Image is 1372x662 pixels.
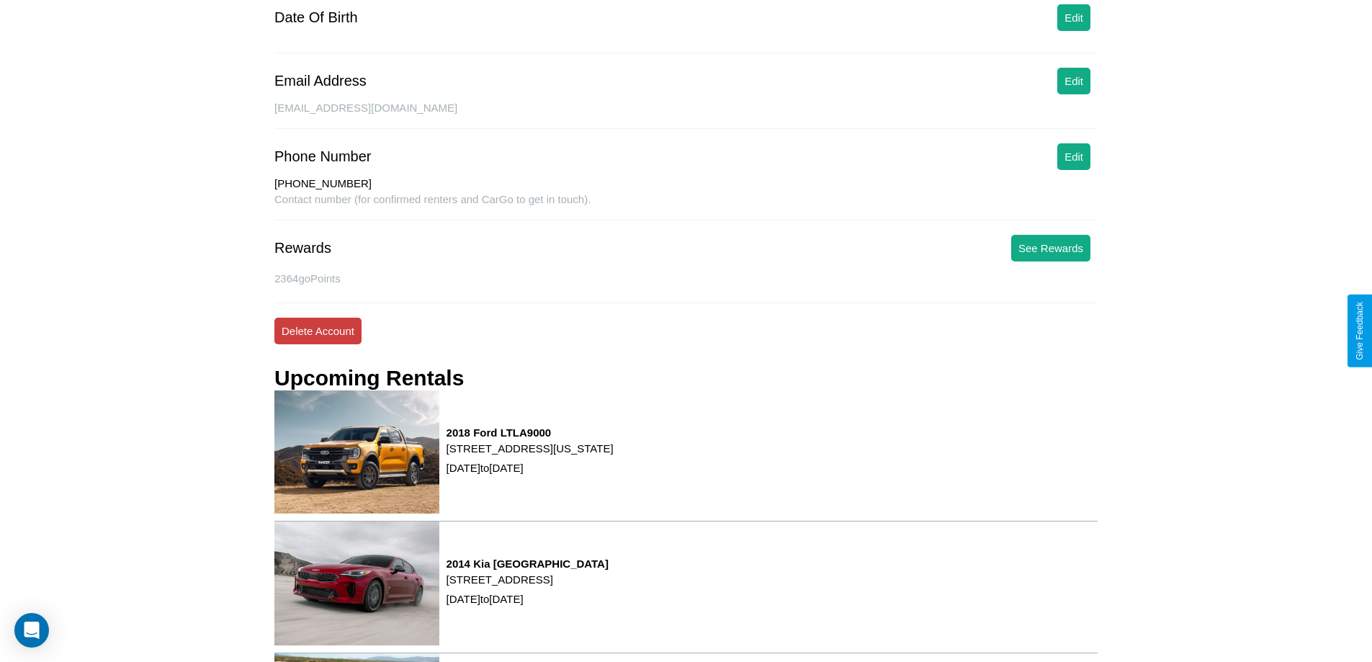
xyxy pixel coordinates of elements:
[1057,4,1090,31] button: Edit
[274,318,362,344] button: Delete Account
[1355,302,1365,360] div: Give Feedback
[274,193,1098,220] div: Contact number (for confirmed renters and CarGo to get in touch).
[447,558,609,570] h3: 2014 Kia [GEOGRAPHIC_DATA]
[274,390,439,514] img: rental
[274,240,331,256] div: Rewards
[274,269,1098,288] p: 2364 goPoints
[274,9,358,26] div: Date Of Birth
[274,148,372,165] div: Phone Number
[1057,143,1090,170] button: Edit
[1011,235,1090,261] button: See Rewards
[14,613,49,648] div: Open Intercom Messenger
[274,366,464,390] h3: Upcoming Rentals
[274,522,439,645] img: rental
[447,439,614,458] p: [STREET_ADDRESS][US_STATE]
[447,589,609,609] p: [DATE] to [DATE]
[274,102,1098,129] div: [EMAIL_ADDRESS][DOMAIN_NAME]
[274,177,1098,193] div: [PHONE_NUMBER]
[1057,68,1090,94] button: Edit
[447,426,614,439] h3: 2018 Ford LTLA9000
[447,570,609,589] p: [STREET_ADDRESS]
[274,73,367,89] div: Email Address
[447,458,614,478] p: [DATE] to [DATE]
